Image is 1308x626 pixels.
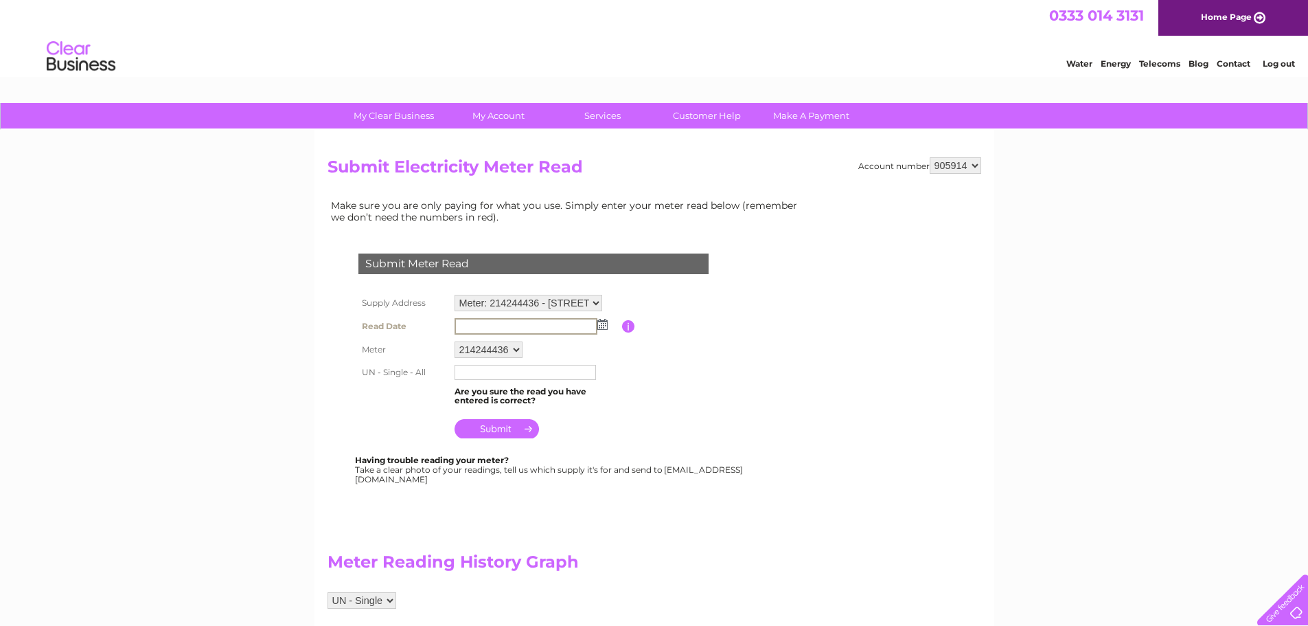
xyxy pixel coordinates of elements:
input: Information [622,320,635,333]
a: Services [546,103,659,128]
a: My Clear Business [337,103,450,128]
b: Having trouble reading your meter? [355,455,509,465]
div: Clear Business is a trading name of Verastar Limited (registered in [GEOGRAPHIC_DATA] No. 3667643... [330,8,979,67]
a: Blog [1189,58,1208,69]
th: Meter [355,338,451,361]
div: Account number [858,157,981,174]
th: Supply Address [355,291,451,315]
a: 0333 014 3131 [1049,7,1144,24]
img: logo.png [46,36,116,78]
a: Log out [1263,58,1295,69]
input: Submit [455,419,539,438]
h2: Meter Reading History Graph [328,552,808,579]
a: Energy [1101,58,1131,69]
a: Water [1066,58,1092,69]
a: Customer Help [650,103,764,128]
div: Submit Meter Read [358,254,709,274]
img: ... [597,319,608,330]
h2: Submit Electricity Meter Read [328,157,981,183]
a: My Account [441,103,555,128]
a: Telecoms [1139,58,1180,69]
div: Take a clear photo of your readings, tell us which supply it's for and send to [EMAIL_ADDRESS][DO... [355,456,745,484]
td: Make sure you are only paying for what you use. Simply enter your meter read below (remember we d... [328,197,808,225]
td: Are you sure the read you have entered is correct? [451,383,622,410]
th: Read Date [355,315,451,338]
a: Make A Payment [755,103,868,128]
a: Contact [1217,58,1250,69]
th: UN - Single - All [355,361,451,383]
